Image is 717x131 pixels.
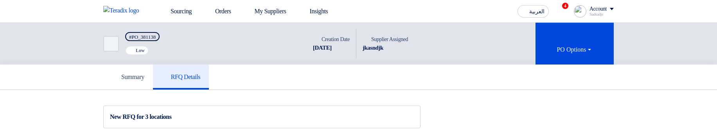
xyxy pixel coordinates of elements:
div: #PO_381138 [129,34,156,39]
div: [DATE] [313,43,350,52]
div: Account [589,6,607,13]
a: Summary [103,65,153,90]
div: Sadsadjs [589,12,614,16]
span: 4 [562,3,568,9]
button: PO Options [536,23,614,65]
div: Supplier Assigned [363,35,408,43]
a: My Suppliers [237,3,293,20]
span: Low [136,48,145,53]
div: Creation Date [313,35,350,43]
h5: Summary [112,73,144,81]
img: Teradix logo [103,6,144,15]
a: Sourcing [153,3,198,20]
div: PO Options [557,45,592,54]
img: profile_test.png [574,5,586,18]
span: العربية [529,9,544,14]
div: New RFQ for 3 locations [110,112,414,122]
a: Orders [198,3,237,20]
h5: RFQ Details [162,73,200,81]
button: العربية [518,5,549,18]
a: RFQ Details [153,65,209,90]
div: jkasndjk [363,43,408,52]
a: Insights [293,3,334,20]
